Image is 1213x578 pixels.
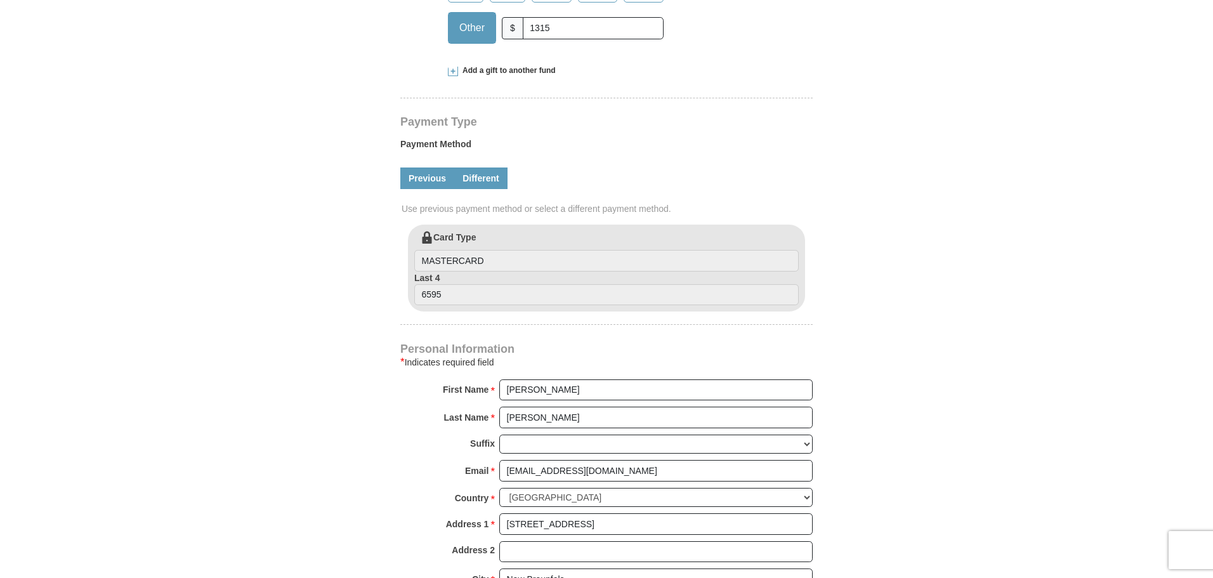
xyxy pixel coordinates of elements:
strong: Address 2 [452,541,495,559]
span: Other [453,18,491,37]
h4: Payment Type [400,117,813,127]
input: Last 4 [414,284,799,306]
strong: Last Name [444,409,489,426]
a: Different [454,167,508,189]
label: Payment Method [400,138,813,157]
input: Card Type [414,250,799,272]
span: Add a gift to another fund [458,65,556,76]
label: Card Type [414,231,799,272]
strong: Email [465,462,488,480]
label: Last 4 [414,272,799,306]
div: Indicates required field [400,355,813,370]
span: Use previous payment method or select a different payment method. [402,202,814,215]
strong: Country [455,489,489,507]
h4: Personal Information [400,344,813,354]
a: Previous [400,167,454,189]
input: Other Amount [523,17,664,39]
strong: Address 1 [446,515,489,533]
strong: First Name [443,381,488,398]
span: $ [502,17,523,39]
strong: Suffix [470,435,495,452]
